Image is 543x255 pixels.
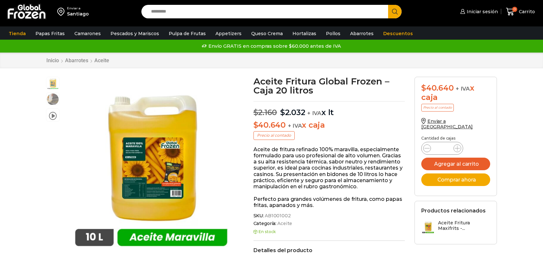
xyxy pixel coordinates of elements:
[421,220,490,234] a: Aceite Fritura Maxifrits -...
[253,120,258,130] span: $
[212,27,245,40] a: Appetizers
[323,27,344,40] a: Pollos
[253,196,405,208] p: Perfecto para grandes volúmenes de fritura, como papas fritas, apanados y más.
[67,11,89,17] div: Santiago
[253,146,405,190] p: Aceite de fritura refinado 100% maravilla, especialmente formulado para uso profesional de alto v...
[421,136,490,141] p: Cantidad de cajas
[421,83,453,93] bdi: 40.640
[307,110,321,116] span: + IVA
[456,85,470,92] span: + IVA
[280,108,285,117] span: $
[438,220,490,231] h3: Aceite Fritura Maxifrits -...
[46,57,59,64] a: Inicio
[94,57,110,64] a: Aceite
[253,77,405,95] h1: Aceite Fritura Global Frozen – Caja 20 litros
[421,104,454,112] p: Precio al contado
[253,108,277,117] bdi: 2.160
[71,27,104,40] a: Camarones
[288,123,302,129] span: + IVA
[253,247,405,253] h2: Detalles del producto
[253,131,295,140] p: Precio al contado
[46,93,59,106] span: aceite para freir
[276,221,292,226] a: Aceite
[5,27,29,40] a: Tienda
[46,77,59,90] span: aceite maravilla
[421,83,426,93] span: $
[253,108,258,117] span: $
[380,27,416,40] a: Descuentos
[253,121,405,130] p: x caja
[248,27,286,40] a: Queso Crema
[46,57,110,64] nav: Breadcrumb
[504,4,537,19] a: 0 Carrito
[65,57,89,64] a: Abarrotes
[517,8,535,15] span: Carrito
[32,27,68,40] a: Papas Fritas
[67,6,89,11] div: Enviar a
[289,27,319,40] a: Hortalizas
[347,27,377,40] a: Abarrotes
[421,208,486,214] h2: Productos relacionados
[253,120,286,130] bdi: 40.640
[465,8,498,15] span: Iniciar sesión
[253,213,405,219] span: SKU:
[57,6,67,17] img: address-field-icon.svg
[63,77,240,254] img: aceite maravilla
[253,221,405,226] span: Categoría:
[459,5,498,18] a: Iniciar sesión
[388,5,402,18] button: Search button
[107,27,162,40] a: Pescados y Mariscos
[421,118,473,130] a: Enviar a [GEOGRAPHIC_DATA]
[264,213,291,219] span: AB1001002
[436,144,448,153] input: Product quantity
[421,173,490,186] button: Comprar ahora
[63,77,240,254] div: 1 / 3
[280,108,305,117] bdi: 2.032
[253,230,405,234] p: En stock
[253,101,405,117] p: x lt
[512,7,517,12] span: 0
[421,83,490,102] div: x caja
[166,27,209,40] a: Pulpa de Frutas
[421,158,490,170] button: Agregar al carrito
